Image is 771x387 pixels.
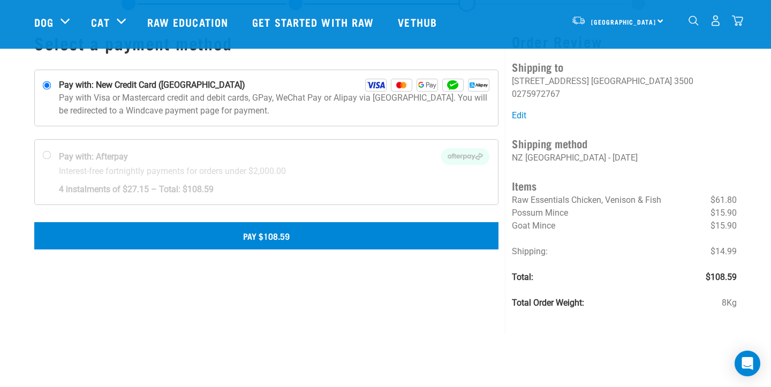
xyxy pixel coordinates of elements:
div: Open Intercom Messenger [735,351,760,376]
span: $15.90 [710,219,737,232]
span: 8Kg [722,297,737,309]
img: Mastercard [391,79,412,92]
span: $108.59 [706,271,737,284]
img: WeChat [442,79,464,92]
span: [GEOGRAPHIC_DATA] [591,20,656,24]
span: Possum Mince [512,208,568,218]
img: Visa [365,79,387,92]
a: Get started with Raw [241,1,387,43]
li: [GEOGRAPHIC_DATA] 3500 [591,76,693,86]
li: [STREET_ADDRESS] [512,76,589,86]
button: Pay $108.59 [34,222,498,249]
span: $14.99 [710,245,737,258]
h4: Shipping to [512,58,737,75]
strong: Total: [512,272,533,282]
span: $15.90 [710,207,737,219]
img: user.png [710,15,721,26]
img: home-icon@2x.png [732,15,743,26]
a: Edit [512,110,526,120]
p: NZ [GEOGRAPHIC_DATA] - [DATE] [512,151,737,164]
a: Raw Education [137,1,241,43]
span: Shipping: [512,246,548,256]
span: Raw Essentials Chicken, Venison & Fish [512,195,661,205]
a: Dog [34,14,54,30]
img: van-moving.png [571,16,586,25]
strong: Total Order Weight: [512,298,584,308]
span: $61.80 [710,194,737,207]
input: Pay with: New Credit Card ([GEOGRAPHIC_DATA]) Visa Mastercard GPay WeChat Alipay Pay with Visa or... [43,81,51,90]
img: Alipay [468,79,489,92]
span: Goat Mince [512,221,555,231]
img: GPay [417,79,438,92]
img: home-icon-1@2x.png [689,16,699,26]
h4: Items [512,177,737,194]
p: Pay with Visa or Mastercard credit and debit cards, GPay, WeChat Pay or Alipay via [GEOGRAPHIC_DA... [59,92,489,117]
a: Vethub [387,1,450,43]
li: 0275972767 [512,89,560,99]
h4: Shipping method [512,135,737,151]
strong: Pay with: New Credit Card ([GEOGRAPHIC_DATA]) [59,79,245,92]
a: Cat [91,14,109,30]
